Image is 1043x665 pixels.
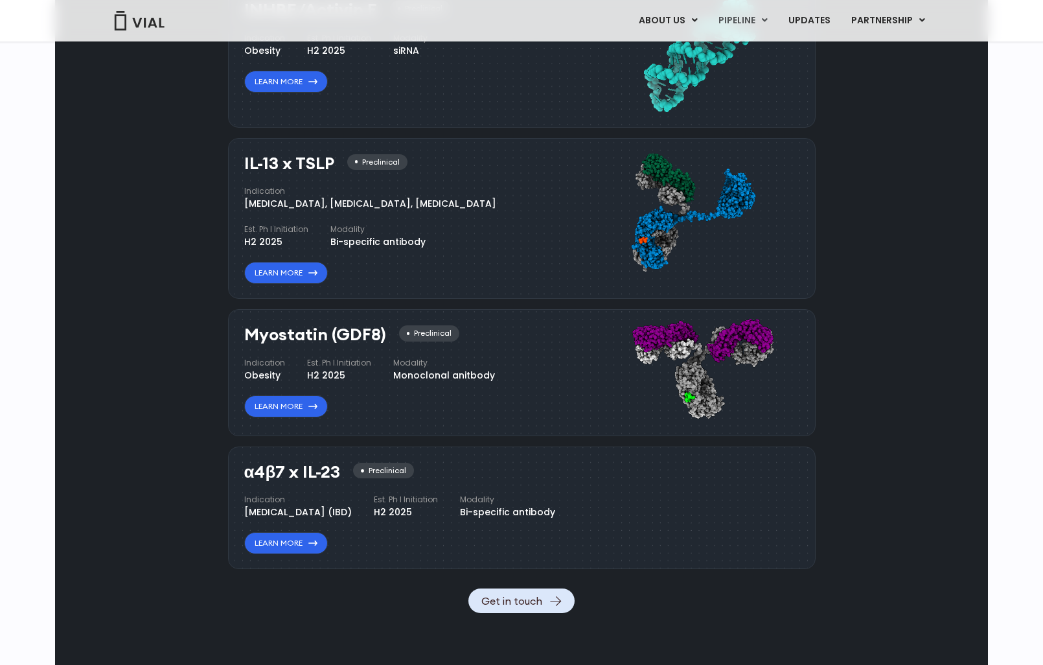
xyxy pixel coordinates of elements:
[244,532,328,554] a: Learn More
[347,154,407,170] div: Preclinical
[374,494,438,506] h4: Est. Ph I Initiation
[468,589,575,613] a: Get in touch
[244,71,328,93] a: Learn More
[244,44,285,58] div: Obesity
[244,224,308,235] h4: Est. Ph I Initiation
[244,185,496,197] h4: Indication
[628,10,707,32] a: ABOUT USMenu Toggle
[393,369,495,382] div: Monoclonal anitbody
[330,224,426,235] h4: Modality
[399,325,459,342] div: Preclinical
[460,506,555,519] div: Bi-specific antibody
[244,494,352,506] h4: Indication
[244,197,496,211] div: [MEDICAL_DATA], [MEDICAL_DATA], [MEDICAL_DATA]
[244,506,352,519] div: [MEDICAL_DATA] (IBD)
[307,44,371,58] div: H2 2025
[393,44,428,58] div: siRNA
[244,235,308,249] div: H2 2025
[307,369,371,382] div: H2 2025
[708,10,777,32] a: PIPELINEMenu Toggle
[244,357,285,369] h4: Indication
[778,10,840,32] a: UPDATES
[393,357,495,369] h4: Modality
[841,10,935,32] a: PARTNERSHIPMenu Toggle
[244,262,328,284] a: Learn More
[244,325,386,344] h3: Myostatin (GDF8)
[113,11,165,30] img: Vial Logo
[244,395,328,417] a: Learn More
[244,463,341,482] h3: α4β7 x IL-23
[244,369,285,382] div: Obesity
[374,506,438,519] div: H2 2025
[353,463,413,479] div: Preclinical
[307,357,371,369] h4: Est. Ph I Initiation
[460,494,555,506] h4: Modality
[330,235,426,249] div: Bi-specific antibody
[244,154,334,173] h3: IL-13 x TSLP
